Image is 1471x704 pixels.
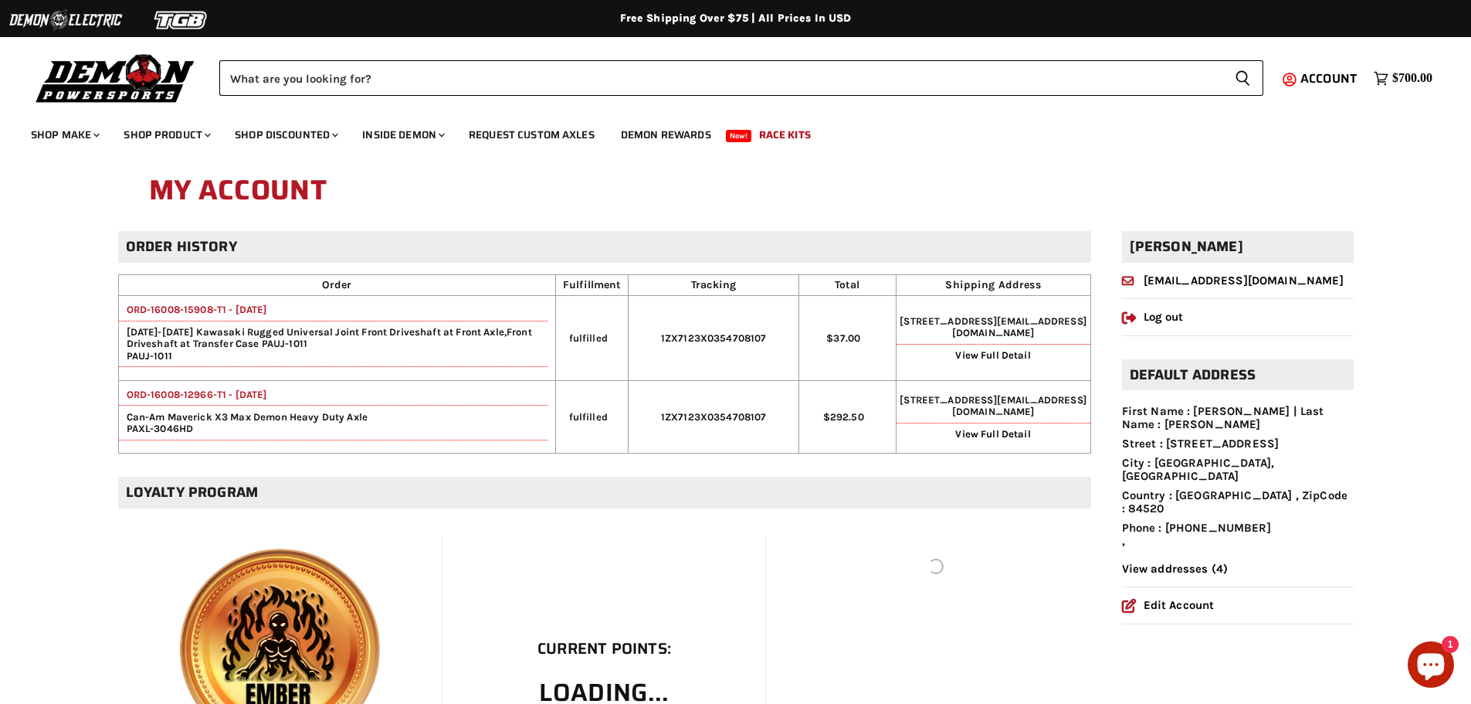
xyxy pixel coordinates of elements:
[726,130,752,142] span: New!
[119,389,267,400] a: ORD-16008-12966-T1 - [DATE]
[1122,437,1354,451] li: Street : [STREET_ADDRESS]
[1293,72,1366,86] a: Account
[609,119,723,151] a: Demon Rewards
[223,119,347,151] a: Shop Discounted
[1122,489,1354,516] li: Country : [GEOGRAPHIC_DATA] , ZipCode : 84520
[8,5,124,35] img: Demon Electric Logo 2
[896,296,1090,381] td: [STREET_ADDRESS]
[826,332,860,344] span: $37.00
[629,275,798,296] th: Tracking
[629,380,798,453] td: 1ZX7123X0354708107
[955,349,1030,361] a: View Full Detail
[119,304,267,315] a: ORD-16008-15908-T1 - [DATE]
[19,113,1429,151] ul: Main menu
[219,60,1222,96] input: Search
[1122,231,1354,263] h2: [PERSON_NAME]
[1122,310,1184,324] a: Log out
[118,477,1091,508] h2: Loyalty Program
[1300,69,1357,88] span: Account
[119,350,172,362] span: PAUJ-1011
[955,428,1030,440] a: View Full Detail
[556,296,629,381] td: fulfilled
[1122,457,1354,484] li: City : [GEOGRAPHIC_DATA], [GEOGRAPHIC_DATA]
[1222,60,1263,96] button: Search
[629,296,798,381] td: 1ZX7123X0354708107
[149,166,1323,216] h1: My Account
[556,380,629,453] td: fulfilled
[952,394,1086,417] span: [EMAIL_ADDRESS][DOMAIN_NAME]
[119,326,548,349] span: [DATE]-[DATE] Kawasaki Rugged Universal Joint Front Driveshaft at Front Axle,Front Driveshaft at ...
[1122,405,1354,548] ul: ,
[823,411,864,423] span: $292.50
[124,5,239,35] img: TGB Logo 2
[1122,522,1354,535] li: Phone : [PHONE_NUMBER]
[1122,274,1344,287] a: [EMAIL_ADDRESS][DOMAIN_NAME]
[1122,598,1215,612] a: Edit Account
[556,275,629,296] th: Fulfillment
[896,380,1090,453] td: [STREET_ADDRESS]
[119,411,548,423] span: Can-Am Maverick X3 Max Demon Heavy Duty Axle
[896,275,1090,296] th: Shipping Address
[19,119,109,151] a: Shop Make
[118,275,556,296] th: Order
[1392,71,1432,86] span: $700.00
[537,640,671,658] h2: Current Points:
[1403,641,1459,692] inbox-online-store-chat: Shopify online store chat
[457,119,606,151] a: Request Custom Axles
[112,119,220,151] a: Shop Product
[31,50,200,105] img: Demon Powersports
[1122,359,1354,391] h2: Default address
[1122,405,1354,432] li: First Name : [PERSON_NAME] | Last Name : [PERSON_NAME]
[119,423,194,434] span: PAXL-3046HD
[1122,562,1229,576] a: View addresses (4)
[219,60,1263,96] form: Product
[952,315,1086,338] span: [EMAIL_ADDRESS][DOMAIN_NAME]
[351,119,454,151] a: Inside Demon
[1366,67,1440,90] a: $700.00
[118,231,1091,263] h2: Order history
[118,12,1354,26] div: Free Shipping Over $75 | All Prices In USD
[798,275,896,296] th: Total
[747,119,822,151] a: Race Kits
